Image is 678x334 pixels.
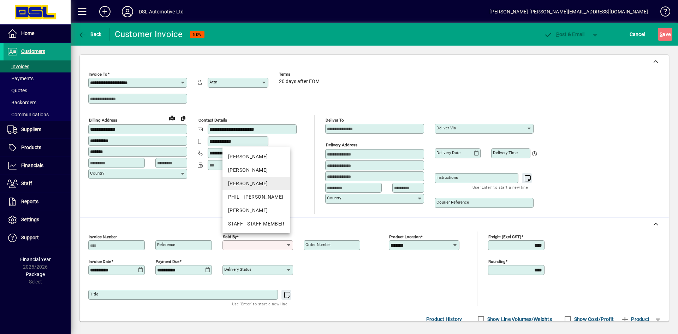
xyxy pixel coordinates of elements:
span: Products [21,145,41,150]
button: Product History [423,313,465,326]
div: Customer Invoice [115,29,183,40]
a: Reports [4,193,71,211]
button: Add [94,5,116,18]
span: Quotes [7,88,27,93]
mat-label: Instructions [436,175,458,180]
mat-label: Delivery time [493,150,518,155]
div: DSL Automotive Ltd [139,6,184,17]
span: ost & Email [544,31,585,37]
app-page-header-button: Back [71,28,109,41]
mat-option: CHRISTINE - Christine Mulholland [222,163,290,177]
span: Home [21,30,34,36]
div: [PERSON_NAME] [228,180,285,187]
mat-label: Freight (excl GST) [488,234,521,239]
mat-label: Sold by [223,234,237,239]
a: Suppliers [4,121,71,139]
span: Cancel [630,29,645,40]
a: Staff [4,175,71,193]
mat-option: ERIC - Eric Liddington [222,177,290,190]
span: Communications [7,112,49,117]
mat-hint: Use 'Enter' to start a new line [232,300,287,308]
span: Staff [21,181,32,186]
span: Terms [279,72,321,77]
a: Communications [4,109,71,121]
mat-label: Reference [157,242,175,247]
span: ave [660,29,671,40]
mat-label: Payment due [156,259,179,264]
div: [PERSON_NAME] [228,166,285,174]
span: Financials [21,163,43,168]
a: Payments [4,72,71,84]
mat-label: Delivery status [224,267,251,272]
div: [PERSON_NAME] [228,207,285,214]
span: S [660,31,662,37]
button: Post & Email [540,28,588,41]
mat-label: Order number [305,242,331,247]
span: Product [621,314,649,325]
span: 20 days after EOM [279,79,320,84]
a: View on map [166,112,178,123]
span: NEW [193,32,202,37]
span: Back [78,31,102,37]
label: Show Cost/Profit [573,316,614,323]
span: Customers [21,48,45,54]
span: Payments [7,76,34,81]
mat-option: STAFF - STAFF MEMBER [222,217,290,230]
span: Settings [21,217,39,222]
mat-option: Scott - Scott A [222,204,290,217]
mat-label: Country [327,195,341,200]
div: [PERSON_NAME] [228,153,285,160]
mat-label: Title [90,292,98,297]
span: Suppliers [21,127,41,132]
mat-label: Deliver To [326,118,344,123]
mat-hint: Use 'Enter' to start a new line [472,183,528,191]
mat-option: BRENT - B G [222,150,290,163]
button: Cancel [628,28,647,41]
mat-label: Attn [209,80,217,84]
span: Invoices [7,64,29,69]
div: PHIL - [PERSON_NAME] [228,193,285,201]
a: Home [4,25,71,42]
div: STAFF - STAFF MEMBER [228,220,285,228]
span: Support [21,235,39,240]
button: Back [76,28,103,41]
a: Quotes [4,84,71,96]
button: Profile [116,5,139,18]
button: Save [658,28,672,41]
a: Knowledge Base [655,1,669,24]
a: Settings [4,211,71,229]
a: Products [4,139,71,157]
mat-label: Product location [389,234,421,239]
a: Financials [4,157,71,175]
a: Invoices [4,60,71,72]
span: P [556,31,559,37]
span: Product History [426,314,462,325]
mat-label: Rounding [488,259,505,264]
div: [PERSON_NAME] [PERSON_NAME][EMAIL_ADDRESS][DOMAIN_NAME] [489,6,648,17]
a: Support [4,229,71,247]
mat-label: Country [90,171,104,176]
mat-label: Invoice To [89,72,107,77]
mat-label: Invoice number [89,234,117,239]
span: Reports [21,199,38,204]
button: Copy to Delivery address [178,112,189,124]
button: Product [617,313,653,326]
span: Financial Year [20,257,51,262]
span: Backorders [7,100,36,105]
mat-option: PHIL - Phil Rose [222,190,290,204]
mat-label: Deliver via [436,125,456,130]
mat-label: Delivery date [436,150,460,155]
span: Package [26,271,45,277]
label: Show Line Volumes/Weights [486,316,552,323]
a: Backorders [4,96,71,109]
mat-label: Invoice date [89,259,111,264]
mat-label: Courier Reference [436,200,469,205]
